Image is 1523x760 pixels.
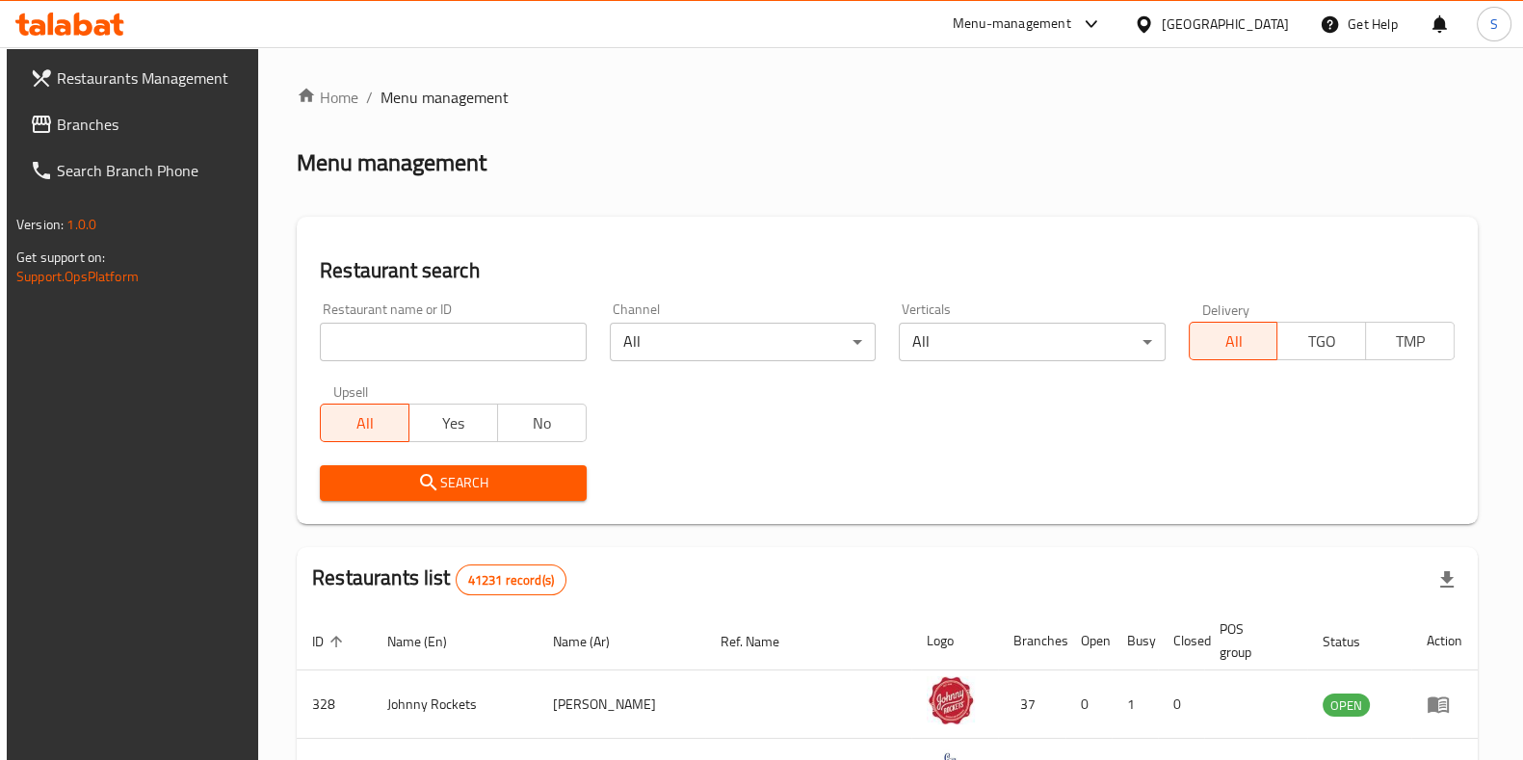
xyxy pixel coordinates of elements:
[297,86,1478,109] nav: breadcrumb
[1323,630,1385,653] span: Status
[57,66,246,90] span: Restaurants Management
[16,264,139,289] a: Support.OpsPlatform
[1427,693,1462,716] div: Menu
[335,471,570,495] span: Search
[538,670,705,739] td: [PERSON_NAME]
[1162,13,1289,35] div: [GEOGRAPHIC_DATA]
[506,409,579,437] span: No
[14,55,261,101] a: Restaurants Management
[457,571,565,590] span: 41231 record(s)
[320,404,409,442] button: All
[1374,328,1447,355] span: TMP
[14,101,261,147] a: Branches
[328,409,402,437] span: All
[16,212,64,237] span: Version:
[1323,694,1370,717] span: OPEN
[899,323,1165,361] div: All
[417,409,490,437] span: Yes
[366,86,373,109] li: /
[387,630,472,653] span: Name (En)
[1424,557,1470,603] div: Export file
[1158,612,1204,670] th: Closed
[1202,302,1250,316] label: Delivery
[57,159,246,182] span: Search Branch Phone
[297,147,486,178] h2: Menu management
[66,212,96,237] span: 1.0.0
[927,676,975,724] img: Johnny Rockets
[57,113,246,136] span: Branches
[320,323,586,361] input: Search for restaurant name or ID..
[1411,612,1478,670] th: Action
[1276,322,1366,360] button: TGO
[16,245,105,270] span: Get support on:
[1112,612,1158,670] th: Busy
[312,630,349,653] span: ID
[1323,694,1370,717] div: OPEN
[911,612,998,670] th: Logo
[497,404,587,442] button: No
[408,404,498,442] button: Yes
[456,564,566,595] div: Total records count
[998,612,1065,670] th: Branches
[1189,322,1278,360] button: All
[320,256,1455,285] h2: Restaurant search
[14,147,261,194] a: Search Branch Phone
[610,323,876,361] div: All
[1065,670,1112,739] td: 0
[1158,670,1204,739] td: 0
[297,86,358,109] a: Home
[372,670,538,739] td: Johnny Rockets
[333,384,369,398] label: Upsell
[553,630,635,653] span: Name (Ar)
[1220,617,1284,664] span: POS group
[1365,322,1455,360] button: TMP
[1285,328,1358,355] span: TGO
[381,86,509,109] span: Menu management
[1197,328,1271,355] span: All
[998,670,1065,739] td: 37
[721,630,804,653] span: Ref. Name
[1065,612,1112,670] th: Open
[312,563,566,595] h2: Restaurants list
[1112,670,1158,739] td: 1
[953,13,1071,36] div: Menu-management
[297,670,372,739] td: 328
[320,465,586,501] button: Search
[1490,13,1498,35] span: S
